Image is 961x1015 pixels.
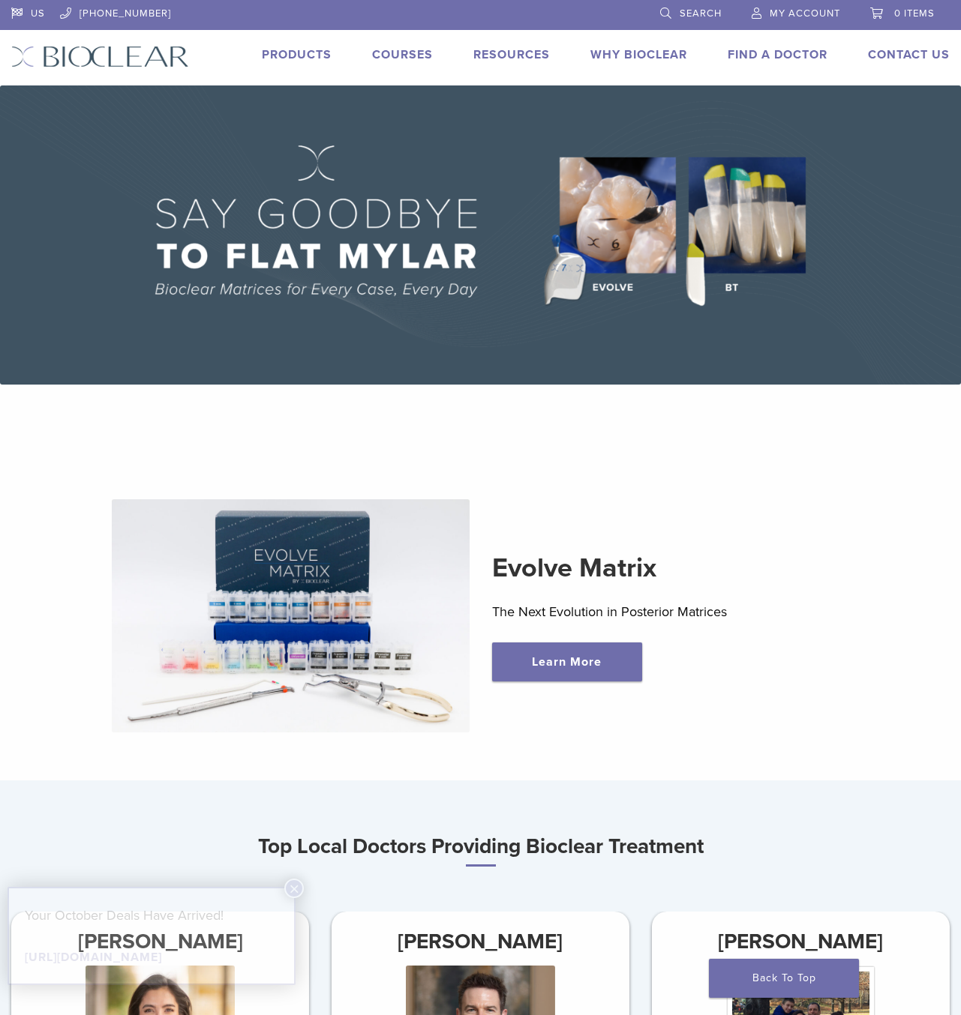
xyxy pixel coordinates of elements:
a: Why Bioclear [590,47,687,62]
p: Your October Deals Have Arrived! [25,904,278,927]
a: Learn More [492,642,642,681]
a: Courses [372,47,433,62]
a: Back To Top [709,959,859,998]
a: Products [262,47,332,62]
p: The Next Evolution in Posterior Matrices [492,600,849,623]
span: My Account [770,7,840,19]
img: Evolve Matrix [112,499,469,732]
h3: [PERSON_NAME] [652,924,950,960]
h3: [PERSON_NAME] [332,924,629,960]
span: 0 items [894,7,935,19]
a: Contact Us [868,47,950,62]
img: Bioclear [11,46,189,67]
h2: Evolve Matrix [492,550,849,586]
span: Search [680,7,722,19]
button: Close [284,879,304,898]
a: Find A Doctor [728,47,827,62]
a: Resources [473,47,550,62]
a: [URL][DOMAIN_NAME] [25,950,162,965]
